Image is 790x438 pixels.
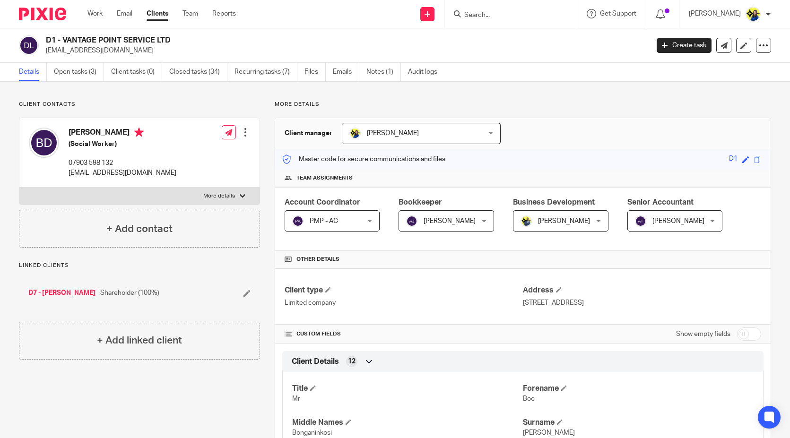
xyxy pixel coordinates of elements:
h4: Title [292,384,523,394]
span: Bonganinkosi [292,429,332,436]
span: Bookkeeper [399,198,442,206]
a: Work [87,9,103,18]
a: Emails [333,63,359,81]
span: [PERSON_NAME] [367,130,419,137]
a: Closed tasks (34) [169,63,227,81]
a: Email [117,9,132,18]
p: Limited company [285,298,523,308]
img: svg%3E [635,215,646,227]
p: [STREET_ADDRESS] [523,298,761,308]
a: Audit logs [408,63,444,81]
p: [EMAIL_ADDRESS][DOMAIN_NAME] [46,46,642,55]
img: svg%3E [406,215,417,227]
h4: [PERSON_NAME] [69,128,176,139]
img: svg%3E [19,35,39,55]
span: [PERSON_NAME] [523,429,575,436]
h2: D1 - VANTAGE POINT SERVICE LTD [46,35,523,45]
a: Recurring tasks (7) [234,63,297,81]
p: 07903 598 132 [69,158,176,168]
span: [PERSON_NAME] [538,218,590,224]
span: Shareholder (100%) [100,288,159,298]
label: Show empty fields [676,329,730,339]
span: Mr [292,395,300,402]
h3: Client manager [285,129,332,138]
div: D1 [729,154,738,165]
p: [PERSON_NAME] [689,9,741,18]
img: Bobo-Starbridge%201.jpg [746,7,761,22]
h4: Middle Names [292,418,523,428]
a: Notes (1) [366,63,401,81]
span: Business Development [513,198,595,206]
img: Bobo-Starbridge%201.jpg [349,128,361,139]
a: Open tasks (3) [54,63,104,81]
span: Other details [296,256,339,263]
h5: (Social Worker) [69,139,176,149]
span: Get Support [600,10,636,17]
p: [EMAIL_ADDRESS][DOMAIN_NAME] [69,168,176,178]
img: svg%3E [29,128,59,158]
a: Create task [657,38,712,53]
h4: Surname [523,418,754,428]
span: Boe [523,395,535,402]
span: Account Coordinator [285,198,360,206]
span: Team assignments [296,174,353,182]
span: PMP - AC [310,218,338,224]
h4: Forename [523,384,754,394]
a: Reports [212,9,236,18]
img: Dennis-Starbridge.jpg [521,215,532,227]
p: More details [203,192,235,200]
p: Master code for secure communications and files [282,155,445,164]
span: [PERSON_NAME] [652,218,704,224]
i: Primary [134,128,144,137]
a: Client tasks (0) [111,63,162,81]
p: More details [275,101,771,108]
h4: + Add linked client [97,333,182,348]
a: Files [304,63,326,81]
p: Linked clients [19,262,260,269]
p: Client contacts [19,101,260,108]
span: Senior Accountant [627,198,694,206]
img: Pixie [19,8,66,20]
a: Details [19,63,47,81]
a: D7 - [PERSON_NAME] [28,288,95,298]
h4: CUSTOM FIELDS [285,330,523,338]
span: Client Details [292,357,339,367]
a: Team [182,9,198,18]
span: 12 [348,357,356,366]
span: [PERSON_NAME] [424,218,476,224]
img: svg%3E [292,215,304,227]
a: Clients [147,9,168,18]
h4: + Add contact [106,222,173,236]
h4: Address [523,285,761,295]
input: Search [463,11,548,20]
h4: Client type [285,285,523,295]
